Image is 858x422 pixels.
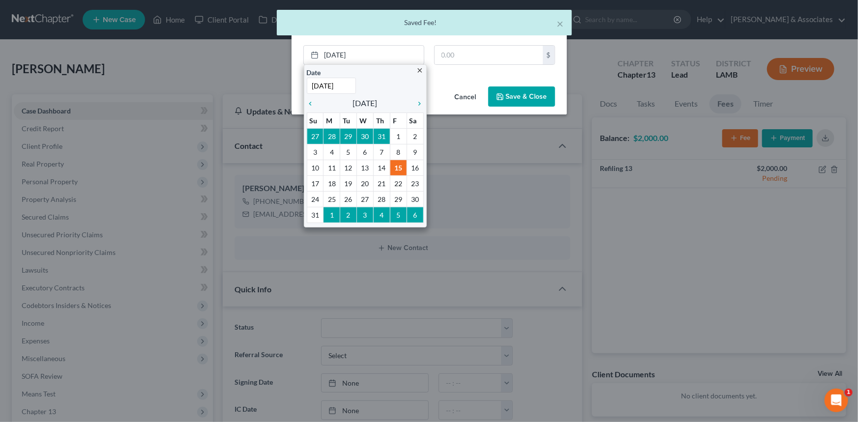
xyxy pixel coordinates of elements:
[307,160,324,175] td: 10
[340,160,357,175] td: 12
[411,100,424,108] i: chevron_right
[407,160,423,175] td: 16
[324,113,340,128] th: M
[307,113,324,128] th: Su
[390,191,407,207] td: 29
[340,207,357,223] td: 2
[543,46,555,64] div: $
[407,191,423,207] td: 30
[845,389,853,396] span: 1
[390,207,407,223] td: 5
[390,144,407,160] td: 8
[340,175,357,191] td: 19
[324,207,340,223] td: 1
[307,78,356,94] input: 1/1/2013
[407,144,423,160] td: 9
[447,87,484,107] button: Cancel
[307,97,320,109] a: chevron_left
[307,175,324,191] td: 17
[340,191,357,207] td: 26
[390,175,407,191] td: 22
[373,207,390,223] td: 4
[324,144,340,160] td: 4
[411,97,424,109] a: chevron_right
[324,128,340,144] td: 28
[373,113,390,128] th: Th
[357,207,374,223] td: 3
[390,113,407,128] th: F
[357,113,374,128] th: W
[307,100,320,108] i: chevron_left
[416,67,424,74] i: close
[373,160,390,175] td: 14
[407,128,423,144] td: 2
[416,64,424,76] a: close
[357,175,374,191] td: 20
[340,113,357,128] th: Tu
[340,128,357,144] td: 29
[340,144,357,160] td: 5
[324,175,340,191] td: 18
[324,191,340,207] td: 25
[435,46,543,64] input: 0.00
[373,175,390,191] td: 21
[307,207,324,223] td: 31
[307,67,321,78] label: Date
[353,97,378,109] span: [DATE]
[407,113,423,128] th: Sa
[825,389,848,412] iframe: Intercom live chat
[357,160,374,175] td: 13
[407,175,423,191] td: 23
[357,128,374,144] td: 30
[373,128,390,144] td: 31
[557,18,564,29] button: ×
[324,160,340,175] td: 11
[407,207,423,223] td: 6
[285,18,564,28] div: Saved Fee!
[357,144,374,160] td: 6
[373,144,390,160] td: 7
[373,191,390,207] td: 28
[307,144,324,160] td: 3
[488,86,555,107] button: Save & Close
[307,191,324,207] td: 24
[307,128,324,144] td: 27
[304,46,424,64] a: [DATE]
[357,191,374,207] td: 27
[390,128,407,144] td: 1
[390,160,407,175] td: 15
